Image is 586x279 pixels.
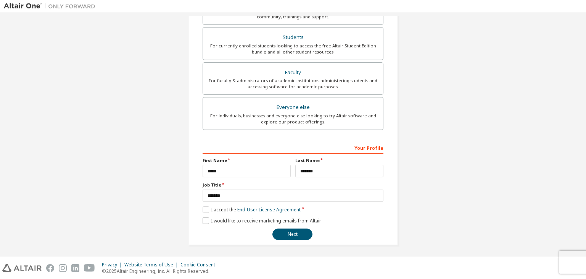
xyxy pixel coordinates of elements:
[2,264,42,272] img: altair_logo.svg
[203,157,291,164] label: First Name
[203,182,383,188] label: Job Title
[4,2,99,10] img: Altair One
[208,113,378,125] div: For individuals, businesses and everyone else looking to try Altair software and explore our prod...
[208,32,378,43] div: Students
[237,206,301,213] a: End-User License Agreement
[203,206,301,213] label: I accept the
[124,262,180,268] div: Website Terms of Use
[203,141,383,154] div: Your Profile
[272,229,312,240] button: Next
[208,102,378,113] div: Everyone else
[208,78,378,90] div: For faculty & administrators of academic institutions administering students and accessing softwa...
[71,264,79,272] img: linkedin.svg
[59,264,67,272] img: instagram.svg
[203,217,321,224] label: I would like to receive marketing emails from Altair
[102,262,124,268] div: Privacy
[208,43,378,55] div: For currently enrolled students looking to access the free Altair Student Edition bundle and all ...
[208,67,378,78] div: Faculty
[102,268,220,274] p: © 2025 Altair Engineering, Inc. All Rights Reserved.
[46,264,54,272] img: facebook.svg
[84,264,95,272] img: youtube.svg
[180,262,220,268] div: Cookie Consent
[295,157,383,164] label: Last Name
